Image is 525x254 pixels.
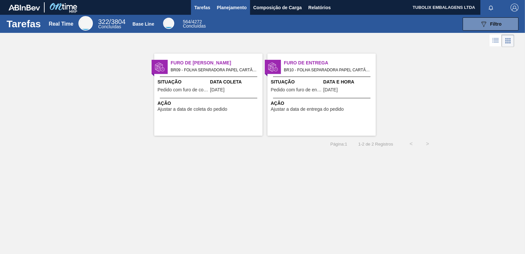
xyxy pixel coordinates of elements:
[183,20,206,28] div: Base Line
[403,136,419,152] button: <
[171,59,262,66] span: Furo de Coleta
[157,100,261,107] span: Ação
[210,79,261,85] span: Data Coleta
[284,59,376,66] span: Furo de Entrega
[98,24,121,29] span: Concluídas
[511,4,518,12] img: Logout
[194,4,210,12] span: Tarefas
[271,79,322,85] span: Situação
[98,19,125,29] div: Real Time
[357,142,393,147] span: 1 - 2 de 2 Registros
[284,66,370,74] span: BR10 - FOLHA SEPARADORA PAPEL CARTÃO Pedido - 2018557
[157,87,208,92] span: Pedido com furo de coleta
[98,18,109,25] span: 322
[183,19,202,24] span: / 4272
[49,21,73,27] div: Real Time
[9,5,40,11] img: TNhmsLtSVTkK8tSr43FrP2fwEKptu5GPRR3wAAAABJRU5ErkJggg==
[78,16,93,31] div: Real Time
[490,21,502,27] span: Filtro
[268,62,278,72] img: status
[308,4,331,12] span: Relatórios
[157,79,208,85] span: Situação
[271,87,322,92] span: Pedido com furo de entrega
[253,4,302,12] span: Composição de Carga
[157,107,227,112] span: Ajustar a data de coleta do pedido
[330,142,347,147] span: Página : 1
[502,35,514,47] div: Visão em Cards
[323,79,374,85] span: Data e Hora
[98,18,125,25] span: / 3804
[463,17,518,31] button: Filtro
[419,136,436,152] button: >
[155,62,165,72] img: status
[163,18,174,29] div: Base Line
[323,87,338,92] span: 26/09/2025,
[171,66,257,74] span: BR09 - FOLHA SEPARADORA PAPEL CARTÃO Pedido - 2008907
[183,23,206,29] span: Concluídas
[133,21,154,27] div: Base Line
[183,19,190,24] span: 564
[271,100,374,107] span: Ação
[210,87,224,92] span: 09/09/2025
[7,20,41,28] h1: Tarefas
[490,35,502,47] div: Visão em Lista
[217,4,247,12] span: Planejamento
[271,107,344,112] span: Ajustar a data de entrega do pedido
[480,3,501,12] button: Notificações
